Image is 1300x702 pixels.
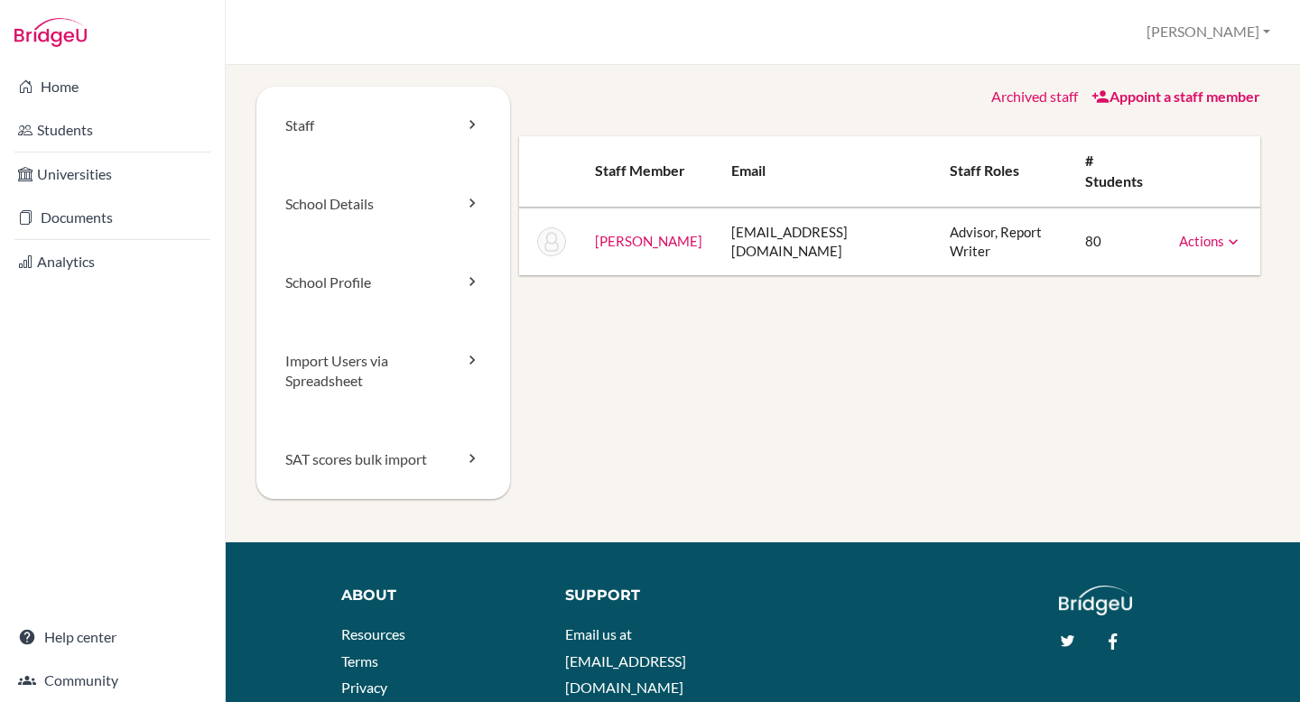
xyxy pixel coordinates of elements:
[991,88,1078,105] a: Archived staff
[565,625,686,696] a: Email us at [EMAIL_ADDRESS][DOMAIN_NAME]
[717,136,936,208] th: Email
[1091,88,1260,105] a: Appoint a staff member
[341,679,387,696] a: Privacy
[1179,233,1242,249] a: Actions
[4,244,221,280] a: Analytics
[717,208,936,276] td: [EMAIL_ADDRESS][DOMAIN_NAME]
[595,233,702,249] a: [PERSON_NAME]
[4,199,221,236] a: Documents
[1138,15,1278,49] button: [PERSON_NAME]
[4,156,221,192] a: Universities
[256,244,510,322] a: School Profile
[1071,136,1165,208] th: # students
[341,586,539,606] div: About
[935,136,1071,208] th: Staff roles
[341,625,405,642] a: Resources
[4,662,221,698] a: Community
[1071,208,1165,276] td: 80
[256,420,510,499] a: SAT scores bulk import
[4,112,221,148] a: Students
[4,69,221,105] a: Home
[580,136,717,208] th: Staff member
[256,322,510,421] a: Import Users via Spreadsheet
[537,227,566,256] img: Dora Pela
[1059,586,1132,615] img: logo_white@2x-f4f0deed5e89b7ecb1c2cc34c3e3d731f90f0f143d5ea2071677605dd97b5244.png
[4,619,221,655] a: Help center
[341,652,378,670] a: Terms
[935,208,1071,276] td: Advisor, Report Writer
[256,165,510,244] a: School Details
[256,87,510,165] a: Staff
[565,586,749,606] div: Support
[14,18,87,47] img: Bridge-U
